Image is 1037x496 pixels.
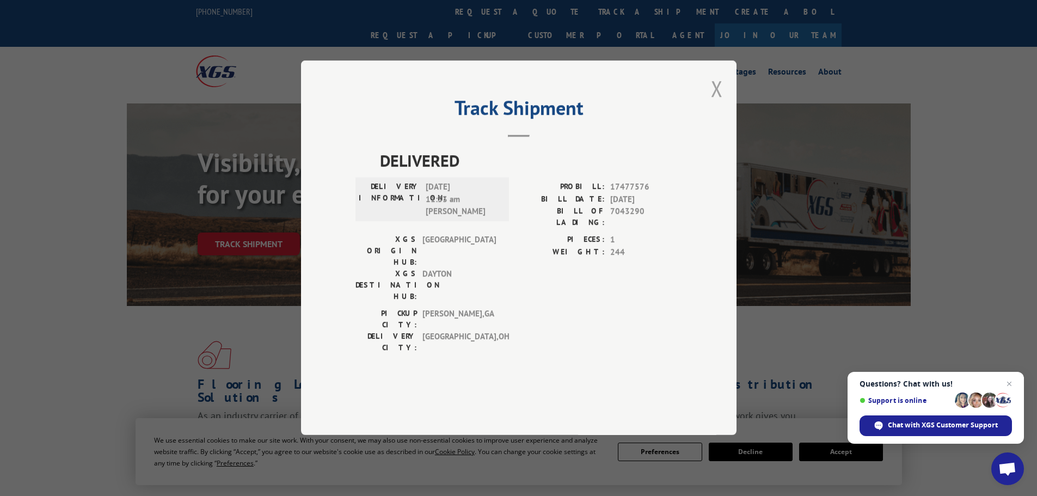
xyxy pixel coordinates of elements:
[422,234,496,268] span: [GEOGRAPHIC_DATA]
[519,234,605,247] label: PIECES:
[355,331,417,354] label: DELIVERY CITY:
[860,396,951,405] span: Support is online
[355,308,417,331] label: PICKUP CITY:
[519,246,605,259] label: WEIGHT:
[610,181,682,194] span: 17477576
[888,420,998,430] span: Chat with XGS Customer Support
[610,246,682,259] span: 244
[422,268,496,303] span: DAYTON
[519,193,605,206] label: BILL DATE:
[860,379,1012,388] span: Questions? Chat with us!
[519,206,605,229] label: BILL OF LADING:
[355,234,417,268] label: XGS ORIGIN HUB:
[519,181,605,194] label: PROBILL:
[359,181,420,218] label: DELIVERY INFORMATION:
[860,415,1012,436] div: Chat with XGS Customer Support
[610,206,682,229] span: 7043290
[426,181,499,218] span: [DATE] 11:33 am [PERSON_NAME]
[355,268,417,303] label: XGS DESTINATION HUB:
[355,100,682,121] h2: Track Shipment
[380,149,682,173] span: DELIVERED
[1003,377,1016,390] span: Close chat
[422,308,496,331] span: [PERSON_NAME] , GA
[610,193,682,206] span: [DATE]
[422,331,496,354] span: [GEOGRAPHIC_DATA] , OH
[711,74,723,103] button: Close modal
[610,234,682,247] span: 1
[991,452,1024,485] div: Open chat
